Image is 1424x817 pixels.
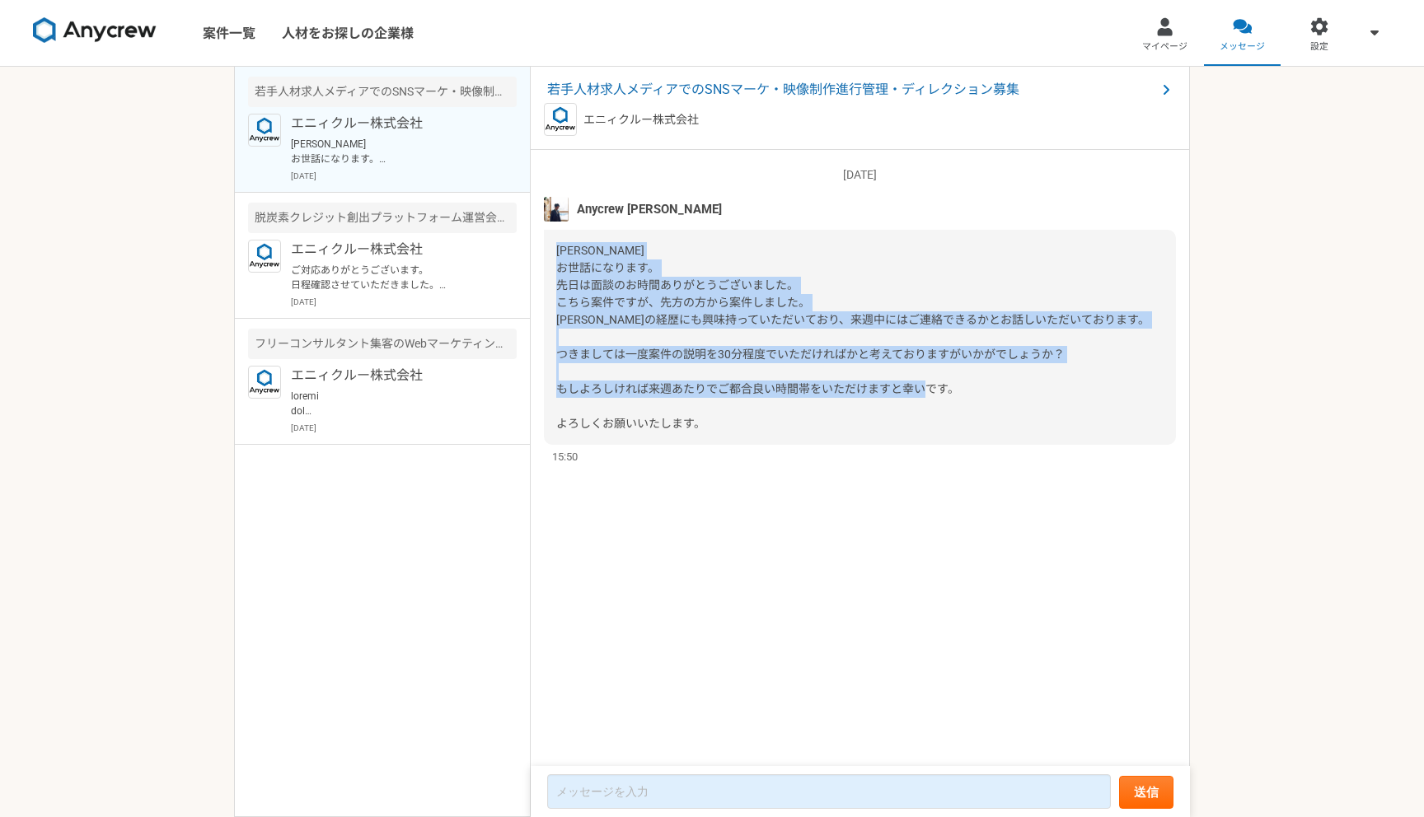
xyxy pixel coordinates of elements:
[552,449,578,465] span: 15:50
[248,366,281,399] img: logo_text_blue_01.png
[544,197,569,222] img: tomoya_yamashita.jpeg
[248,329,517,359] div: フリーコンサルタント集客のWebマーケティング（広告運用など）
[248,240,281,273] img: logo_text_blue_01.png
[1142,40,1187,54] span: マイページ
[291,240,494,259] p: エニィクルー株式会社
[547,80,1156,100] span: 若手人材求人メディアでのSNSマーケ・映像制作進行管理・ディレクション募集
[544,103,577,136] img: logo_text_blue_01.png
[33,17,157,44] img: 8DqYSo04kwAAAAASUVORK5CYII=
[1119,776,1173,809] button: 送信
[291,114,494,133] p: エニィクルー株式会社
[291,422,517,434] p: [DATE]
[248,77,517,107] div: 若手人材求人メディアでのSNSマーケ・映像制作進行管理・ディレクション募集
[1310,40,1328,54] span: 設定
[291,170,517,182] p: [DATE]
[291,137,494,166] p: [PERSON_NAME] お世話になります。 先日は面談のお時間ありがとうございました。 こちら案件ですが、先方の方から案件しました。 [PERSON_NAME]の経歴にも興味持っていただいて...
[248,114,281,147] img: logo_text_blue_01.png
[291,296,517,308] p: [DATE]
[556,244,1150,430] span: [PERSON_NAME] お世話になります。 先日は面談のお時間ありがとうございました。 こちら案件ですが、先方の方から案件しました。 [PERSON_NAME]の経歴にも興味持っていただいて...
[1220,40,1265,54] span: メッセージ
[248,203,517,233] div: 脱炭素クレジット創出プラットフォーム運営会社での事業推進を行う方を募集
[291,263,494,292] p: ご対応ありがとうございます。 日程確認させていただきました。 こちらにて進めてまいります。 よろしくお願いいたします。
[583,111,699,128] p: エニィクルー株式会社
[544,166,1176,184] p: [DATE]
[577,200,722,218] span: Anycrew [PERSON_NAME]
[291,366,494,385] p: エニィクルー株式会社
[291,389,494,418] p: loremi dol sitam。consecteturadipis。 elitseddo。 eiusmodt「incididuntutlaboreetdolorem」aliquae、admin...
